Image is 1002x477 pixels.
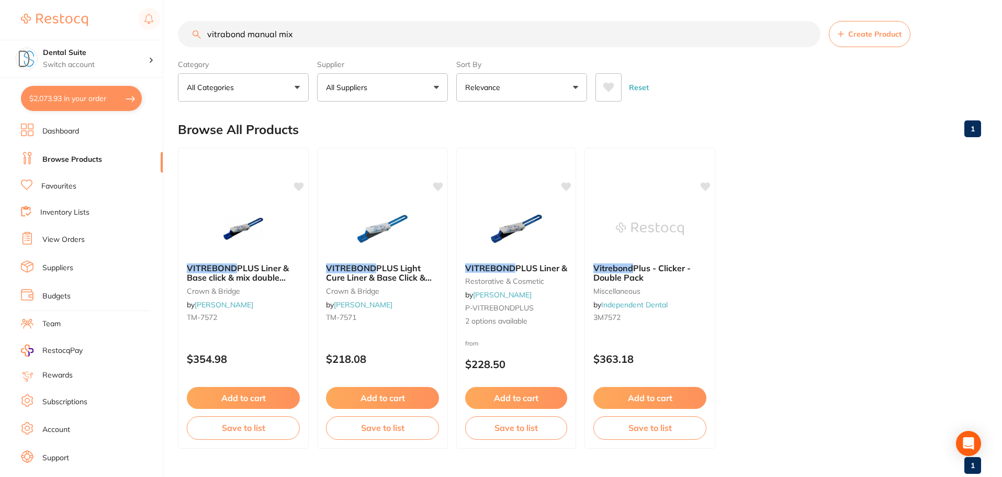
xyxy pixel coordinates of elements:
button: Add to cart [187,387,300,409]
small: crown & bridge [326,287,439,295]
a: Favourites [41,181,76,192]
b: Vitrebond Plus - Clicker - Double Pack [593,263,706,283]
button: Relevance [456,73,587,102]
span: Create Product [848,30,902,38]
b: VITREBOND PLUS Light Cure Liner & Base Click & Mix [326,263,439,283]
span: PLUS Liner & Base click & mix double pack [187,263,289,293]
img: Restocq Logo [21,14,88,26]
span: by [187,300,253,309]
button: Add to cart [465,387,567,409]
button: Save to list [465,416,567,439]
span: TM-7572 [187,313,217,322]
a: Independent Dental [601,300,668,309]
img: Vitrebond Plus - Clicker - Double Pack [616,203,684,255]
span: from [465,339,479,347]
h4: Dental Suite [43,48,149,58]
span: by [465,290,532,299]
a: [PERSON_NAME] [473,290,532,299]
a: Suppliers [42,263,73,273]
em: VITREBOND [465,263,515,273]
p: Switch account [43,60,149,70]
div: Open Intercom Messenger [956,431,981,456]
h2: Browse All Products [178,123,299,137]
a: [PERSON_NAME] [195,300,253,309]
span: PLUS Light Cure Liner & Base Click & Mix [326,263,432,293]
a: Support [42,453,69,463]
img: VITREBOND PLUS Liner & Base click & mix double pack [209,203,277,255]
span: 3M7572 [593,313,621,322]
span: by [326,300,392,309]
a: Dashboard [42,126,79,137]
a: 1 [964,455,981,476]
a: Inventory Lists [40,207,89,218]
a: [PERSON_NAME] [334,300,392,309]
p: All Suppliers [326,82,371,93]
button: Save to list [326,416,439,439]
a: View Orders [42,235,85,245]
span: by [593,300,668,309]
small: crown & bridge [187,287,300,295]
em: VITREBOND [326,263,376,273]
a: Account [42,425,70,435]
a: 1 [964,118,981,139]
p: All Categories [187,82,238,93]
button: Add to cart [326,387,439,409]
span: RestocqPay [42,346,83,356]
a: Rewards [42,370,73,381]
img: RestocqPay [21,345,33,357]
p: $228.50 [465,358,567,370]
p: Relevance [465,82,504,93]
input: Search Products [178,21,820,47]
a: RestocqPay [21,345,83,357]
button: Add to cart [593,387,706,409]
button: $2,073.93 in your order [21,86,142,111]
button: All Categories [178,73,309,102]
label: Category [178,60,309,69]
label: Sort By [456,60,587,69]
img: VITREBOND PLUS Light Cure Liner & Base Click & Mix [348,203,416,255]
a: Restocq Logo [21,8,88,32]
img: VITREBOND PLUS Liner & [482,203,550,255]
button: Reset [626,73,652,102]
b: VITREBOND PLUS Liner & Base click & mix double pack [187,263,300,283]
a: Browse Products [42,154,102,165]
em: Vitrebond [593,263,633,273]
button: Save to list [593,416,706,439]
a: Team [42,319,61,329]
button: All Suppliers [317,73,448,102]
label: Supplier [317,60,448,69]
p: $218.08 [326,353,439,365]
button: Create Product [829,21,910,47]
span: Plus - Clicker - Double Pack [593,263,691,283]
small: miscellaneous [593,287,706,295]
b: VITREBOND PLUS Liner & [465,263,567,273]
span: TM-7571 [326,313,356,322]
small: restorative & cosmetic [465,277,567,285]
p: $363.18 [593,353,706,365]
p: $354.98 [187,353,300,365]
a: Budgets [42,291,71,302]
a: Subscriptions [42,397,87,407]
button: Save to list [187,416,300,439]
span: PLUS Liner & [515,263,567,273]
span: P-VITREBONDPLUS [465,303,534,313]
em: VITREBOND [187,263,237,273]
img: Dental Suite [16,48,37,69]
span: 2 options available [465,316,567,327]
